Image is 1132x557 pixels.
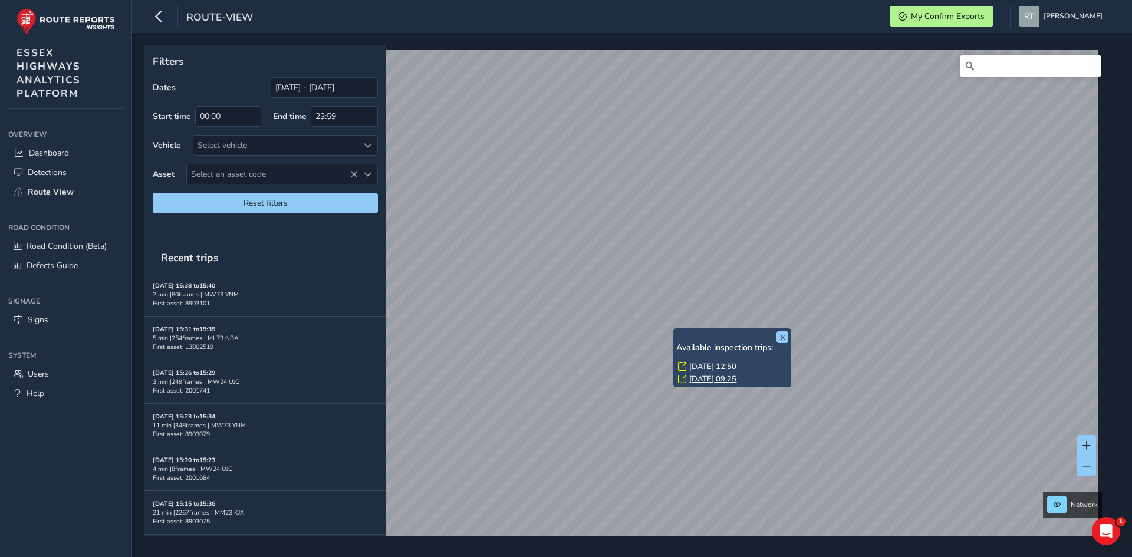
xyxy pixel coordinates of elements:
[776,331,788,343] button: x
[28,167,67,178] span: Detections
[153,82,176,93] label: Dates
[153,325,215,334] strong: [DATE] 15:31 to 15:35
[8,143,123,163] a: Dashboard
[187,164,358,184] span: Select an asset code
[153,517,210,526] span: First asset: 8903075
[8,384,123,403] a: Help
[153,140,181,151] label: Vehicle
[162,197,369,209] span: Reset filters
[8,364,123,384] a: Users
[911,11,985,22] span: My Confirm Exports
[8,163,123,182] a: Detections
[153,299,210,308] span: First asset: 8903101
[29,147,69,159] span: Dashboard
[153,464,378,473] div: 4 min | 8 frames | MW24 UJG
[153,499,215,508] strong: [DATE] 15:15 to 15:36
[8,182,123,202] a: Route View
[1019,6,1039,27] img: diamond-layout
[186,10,253,27] span: route-view
[153,54,378,69] p: Filters
[153,456,215,464] strong: [DATE] 15:20 to 15:23
[960,55,1101,77] input: Search
[153,412,215,421] strong: [DATE] 15:23 to 15:34
[1116,517,1126,526] span: 1
[27,260,78,271] span: Defects Guide
[153,111,191,122] label: Start time
[153,386,210,395] span: First asset: 2001741
[17,46,81,100] span: ESSEX HIGHWAYS ANALYTICS PLATFORM
[153,421,378,430] div: 11 min | 348 frames | MW73 YNM
[8,236,123,256] a: Road Condition (Beta)
[676,343,788,353] h6: Available inspection trips:
[153,169,175,180] label: Asset
[153,430,210,439] span: First asset: 8903079
[149,50,1098,550] canvas: Map
[890,6,993,27] button: My Confirm Exports
[8,219,123,236] div: Road Condition
[153,377,378,386] div: 3 min | 249 frames | MW24 UJG
[153,334,378,342] div: 5 min | 254 frames | ML73 NBA
[1071,500,1098,509] span: Network
[1044,6,1103,27] span: [PERSON_NAME]
[27,240,107,252] span: Road Condition (Beta)
[8,292,123,310] div: Signage
[358,164,377,184] div: Select an asset code
[153,342,213,351] span: First asset: 13802519
[689,374,736,384] a: [DATE] 09:25
[153,508,378,517] div: 21 min | 2267 frames | MM23 KJX
[8,126,123,143] div: Overview
[1019,6,1107,27] button: [PERSON_NAME]
[193,136,358,155] div: Select vehicle
[153,290,378,299] div: 2 min | 80 frames | MW73 YNM
[8,347,123,364] div: System
[8,256,123,275] a: Defects Guide
[27,388,44,399] span: Help
[689,361,736,372] a: [DATE] 12:50
[17,8,115,35] img: rr logo
[28,314,48,325] span: Signs
[273,111,307,122] label: End time
[153,368,215,377] strong: [DATE] 15:26 to 15:29
[153,193,378,213] button: Reset filters
[153,473,210,482] span: First asset: 2001684
[153,281,215,290] strong: [DATE] 15:38 to 15:40
[28,368,49,380] span: Users
[8,310,123,329] a: Signs
[28,186,74,197] span: Route View
[1092,517,1120,545] iframe: Intercom live chat
[153,242,227,273] span: Recent trips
